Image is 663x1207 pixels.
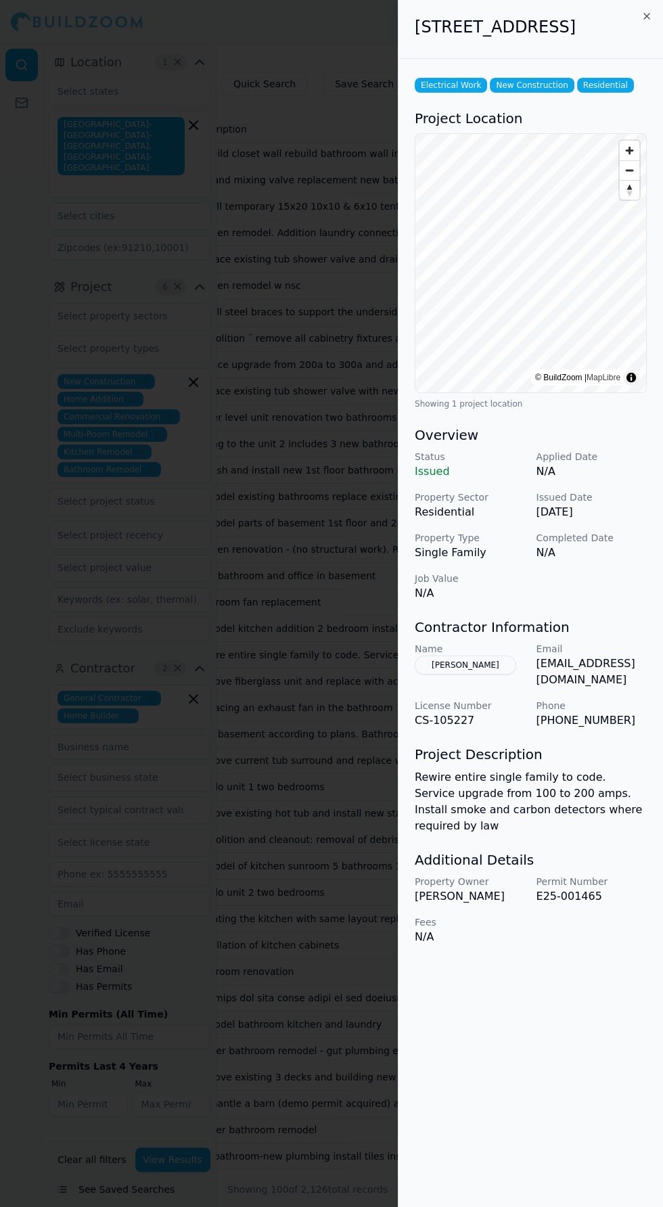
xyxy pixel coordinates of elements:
[415,572,526,585] p: Job Value
[415,491,526,504] p: Property Sector
[415,888,526,905] p: [PERSON_NAME]
[620,180,639,200] button: Reset bearing to north
[535,371,620,384] div: © BuildZoom |
[623,369,639,386] summary: Toggle attribution
[536,531,647,545] p: Completed Date
[577,78,634,93] span: Residential
[587,373,620,382] a: MapLibre
[415,618,647,637] h3: Contractor Information
[536,888,647,905] p: E25-001465
[415,929,526,945] p: N/A
[536,875,647,888] p: Permit Number
[415,109,647,128] h3: Project Location
[415,642,526,656] p: Name
[536,712,647,729] p: [PHONE_NUMBER]
[536,463,647,480] p: N/A
[536,450,647,463] p: Applied Date
[536,491,647,504] p: Issued Date
[415,16,647,38] h2: [STREET_ADDRESS]
[415,875,526,888] p: Property Owner
[415,712,526,729] p: CS-105227
[415,769,647,834] p: Rewire entire single family to code. Service upgrade from 100 to 200 amps. Install smoke and carb...
[415,450,526,463] p: Status
[415,78,487,93] span: Electrical Work
[415,531,526,545] p: Property Type
[415,850,647,869] h3: Additional Details
[620,141,639,160] button: Zoom in
[536,504,647,520] p: [DATE]
[415,398,647,409] div: Showing 1 project location
[536,545,647,561] p: N/A
[415,504,526,520] p: Residential
[415,585,526,601] p: N/A
[536,656,647,688] p: [EMAIL_ADDRESS][DOMAIN_NAME]
[415,463,526,480] p: Issued
[415,656,516,675] button: [PERSON_NAME]
[536,699,647,712] p: Phone
[415,745,647,764] h3: Project Description
[415,545,526,561] p: Single Family
[415,134,647,393] canvas: Map
[415,699,526,712] p: License Number
[536,642,647,656] p: Email
[620,160,639,180] button: Zoom out
[415,915,526,929] p: Fees
[415,426,647,445] h3: Overview
[490,78,574,93] span: New Construction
